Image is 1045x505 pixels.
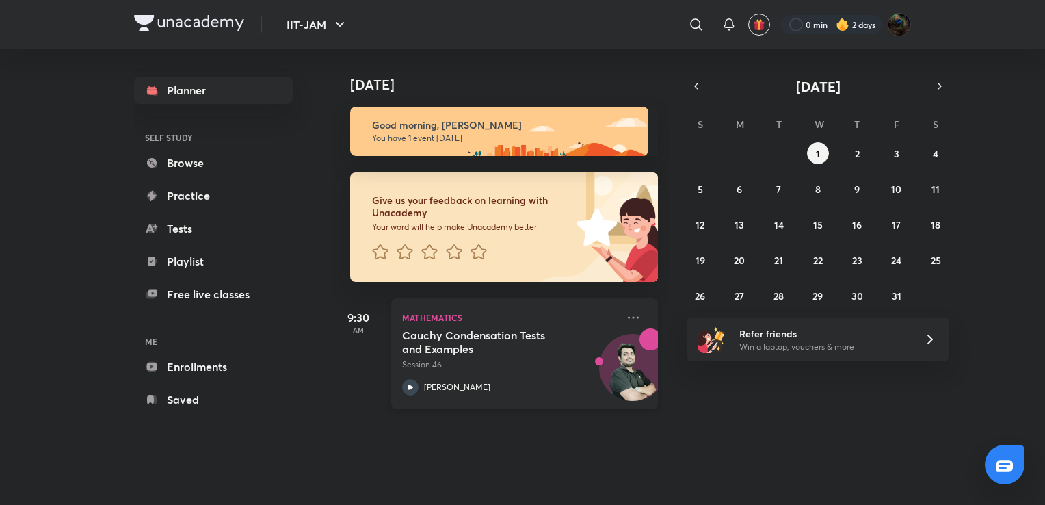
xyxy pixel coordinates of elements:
[331,309,386,326] h5: 9:30
[894,118,899,131] abbr: Friday
[846,142,868,164] button: October 2, 2025
[886,142,908,164] button: October 3, 2025
[796,77,841,96] span: [DATE]
[815,118,824,131] abbr: Wednesday
[854,183,860,196] abbr: October 9, 2025
[689,285,711,307] button: October 26, 2025
[855,147,860,160] abbr: October 2, 2025
[734,254,745,267] abbr: October 20, 2025
[134,126,293,149] h6: SELF STUDY
[695,289,705,302] abbr: October 26, 2025
[776,118,782,131] abbr: Tuesday
[807,249,829,271] button: October 22, 2025
[696,254,705,267] abbr: October 19, 2025
[886,213,908,235] button: October 17, 2025
[134,386,293,413] a: Saved
[728,213,750,235] button: October 13, 2025
[768,285,790,307] button: October 28, 2025
[402,309,617,326] p: Mathematics
[812,289,823,302] abbr: October 29, 2025
[134,77,293,104] a: Planner
[134,215,293,242] a: Tests
[925,142,947,164] button: October 4, 2025
[600,341,665,407] img: Avatar
[852,218,862,231] abbr: October 16, 2025
[134,15,244,31] img: Company Logo
[931,254,941,267] abbr: October 25, 2025
[891,183,901,196] abbr: October 10, 2025
[748,14,770,36] button: avatar
[768,249,790,271] button: October 21, 2025
[735,289,744,302] abbr: October 27, 2025
[698,183,703,196] abbr: October 5, 2025
[134,182,293,209] a: Practice
[925,249,947,271] button: October 25, 2025
[331,326,386,334] p: AM
[846,178,868,200] button: October 9, 2025
[773,289,784,302] abbr: October 28, 2025
[933,147,938,160] abbr: October 4, 2025
[689,178,711,200] button: October 5, 2025
[892,289,901,302] abbr: October 31, 2025
[891,254,901,267] abbr: October 24, 2025
[776,183,781,196] abbr: October 7, 2025
[807,213,829,235] button: October 15, 2025
[698,326,725,353] img: referral
[815,183,821,196] abbr: October 8, 2025
[728,249,750,271] button: October 20, 2025
[768,213,790,235] button: October 14, 2025
[925,213,947,235] button: October 18, 2025
[774,218,784,231] abbr: October 14, 2025
[768,178,790,200] button: October 7, 2025
[134,149,293,177] a: Browse
[134,330,293,353] h6: ME
[886,285,908,307] button: October 31, 2025
[372,222,572,233] p: Your word will help make Unacademy better
[852,254,862,267] abbr: October 23, 2025
[350,77,672,93] h4: [DATE]
[851,289,863,302] abbr: October 30, 2025
[736,118,744,131] abbr: Monday
[931,183,940,196] abbr: October 11, 2025
[925,178,947,200] button: October 11, 2025
[735,218,744,231] abbr: October 13, 2025
[813,254,823,267] abbr: October 22, 2025
[816,147,820,160] abbr: October 1, 2025
[696,218,704,231] abbr: October 12, 2025
[854,118,860,131] abbr: Thursday
[886,249,908,271] button: October 24, 2025
[278,11,356,38] button: IIT-JAM
[698,118,703,131] abbr: Sunday
[739,326,908,341] h6: Refer friends
[846,213,868,235] button: October 16, 2025
[530,172,658,282] img: feedback_image
[753,18,765,31] img: avatar
[728,285,750,307] button: October 27, 2025
[372,119,636,131] h6: Good morning, [PERSON_NAME]
[728,178,750,200] button: October 6, 2025
[372,133,636,144] p: You have 1 event [DATE]
[807,178,829,200] button: October 8, 2025
[706,77,930,96] button: [DATE]
[813,218,823,231] abbr: October 15, 2025
[134,248,293,275] a: Playlist
[931,218,940,231] abbr: October 18, 2025
[807,142,829,164] button: October 1, 2025
[846,285,868,307] button: October 30, 2025
[737,183,742,196] abbr: October 6, 2025
[846,249,868,271] button: October 23, 2025
[424,381,490,393] p: [PERSON_NAME]
[689,249,711,271] button: October 19, 2025
[402,359,617,371] p: Session 46
[894,147,899,160] abbr: October 3, 2025
[134,353,293,380] a: Enrollments
[739,341,908,353] p: Win a laptop, vouchers & more
[689,213,711,235] button: October 12, 2025
[372,194,572,219] h6: Give us your feedback on learning with Unacademy
[774,254,783,267] abbr: October 21, 2025
[134,281,293,308] a: Free live classes
[892,218,901,231] abbr: October 17, 2025
[888,13,911,36] img: Shubham Deshmukh
[933,118,938,131] abbr: Saturday
[807,285,829,307] button: October 29, 2025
